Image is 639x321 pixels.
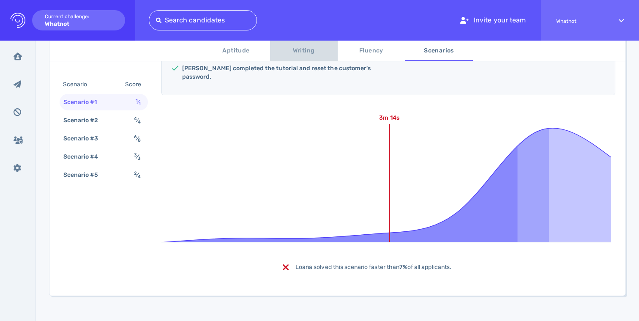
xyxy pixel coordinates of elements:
span: Scenarios [410,46,468,56]
span: Loana solved this scenario faster than of all applicants. [295,263,451,271]
sup: 3 [134,152,137,158]
span: ⁄ [134,117,141,124]
text: 3m 14s [379,114,399,121]
div: Scenario [61,78,97,91]
sup: 1 [136,98,138,103]
div: Scenario #1 [62,96,107,108]
h5: [PERSON_NAME] completed the tutorial and reset the customer's password. [182,64,382,81]
span: ⁄ [134,171,141,178]
sub: 3 [138,156,141,161]
div: Scenario #4 [62,151,109,163]
sub: 4 [138,174,141,179]
sup: 2 [134,170,137,176]
sub: 4 [138,119,141,125]
sup: 6 [134,134,137,140]
b: 7% [399,263,407,271]
sub: 8 [138,137,141,143]
span: Whatnot [556,18,603,24]
div: Scenario #5 [62,169,109,181]
sup: 4 [134,116,137,121]
span: ⁄ [134,135,141,142]
div: Score [123,78,146,91]
span: Fluency [343,46,400,56]
div: Scenario #2 [62,114,109,126]
span: ⁄ [134,153,141,160]
span: Writing [275,46,333,56]
span: ⁄ [136,99,141,106]
span: Aptitude [208,46,265,56]
sub: 1 [139,101,141,107]
div: Scenario #3 [62,132,109,145]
